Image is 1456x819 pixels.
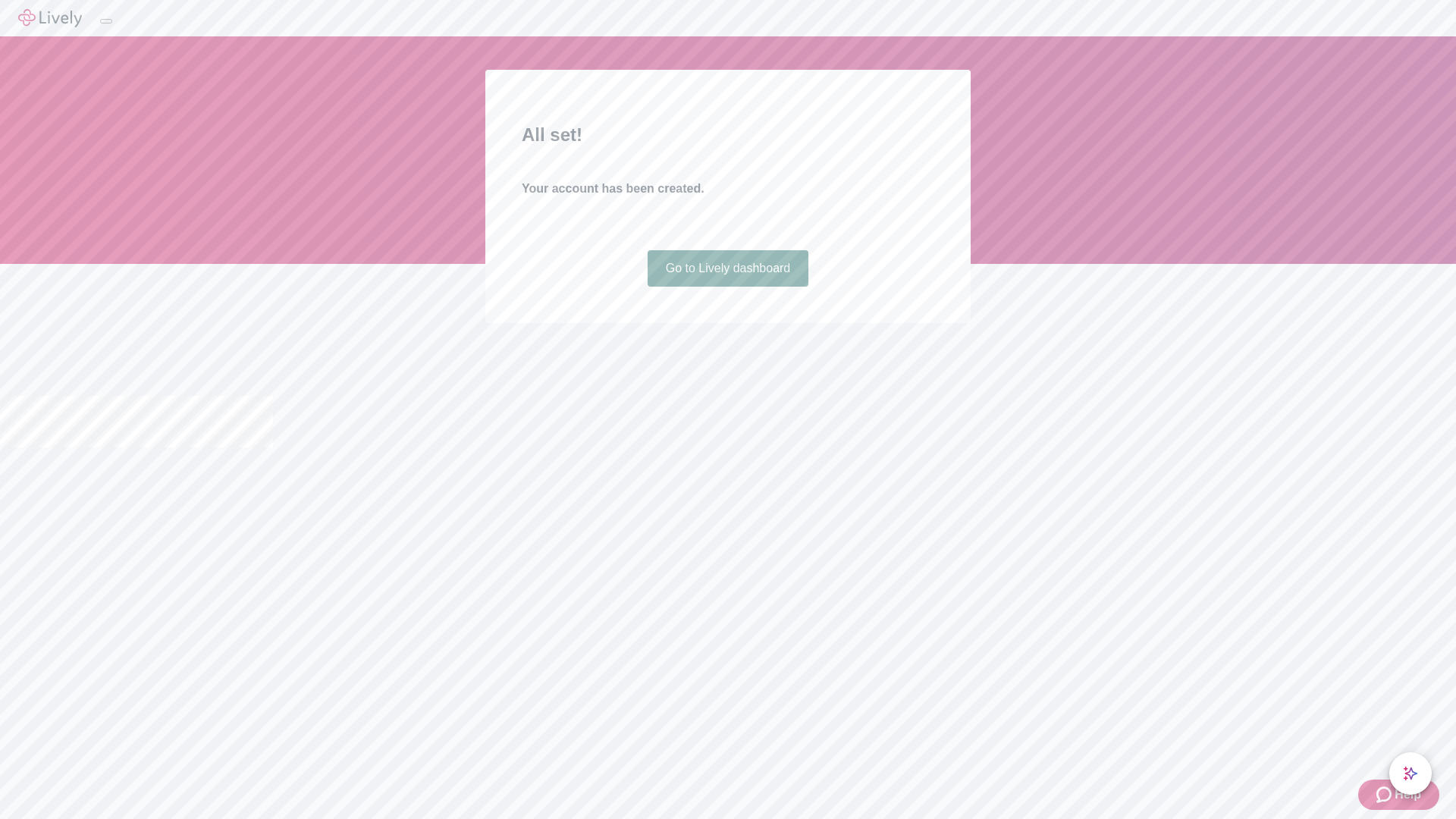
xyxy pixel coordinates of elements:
[18,9,82,27] img: Lively
[1395,786,1421,804] span: Help
[1358,780,1439,810] button: Zendesk support iconHelp
[1376,786,1395,804] svg: Zendesk support icon
[648,250,809,287] a: Go to Lively dashboard
[100,19,112,24] button: Log out
[522,180,934,198] h4: Your account has been created.
[522,121,934,149] h2: All set!
[1389,752,1432,795] button: chat
[1403,766,1418,781] svg: Lively AI Assistant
